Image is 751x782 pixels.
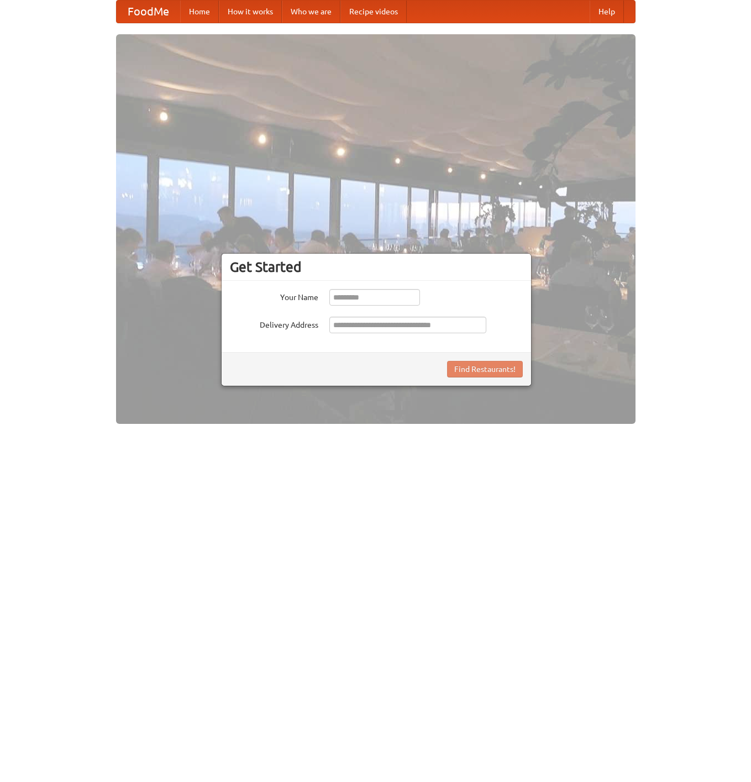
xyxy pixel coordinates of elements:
[230,317,318,330] label: Delivery Address
[447,361,523,377] button: Find Restaurants!
[117,1,180,23] a: FoodMe
[230,289,318,303] label: Your Name
[180,1,219,23] a: Home
[219,1,282,23] a: How it works
[590,1,624,23] a: Help
[340,1,407,23] a: Recipe videos
[282,1,340,23] a: Who we are
[230,259,523,275] h3: Get Started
